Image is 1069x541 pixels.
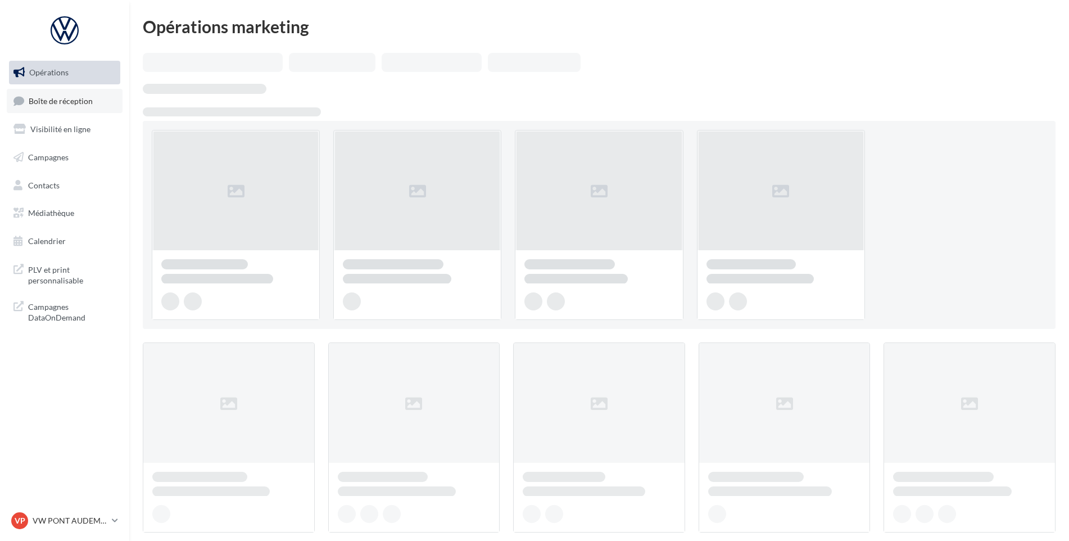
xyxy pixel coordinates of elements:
[28,236,66,246] span: Calendrier
[28,152,69,162] span: Campagnes
[29,67,69,77] span: Opérations
[7,229,123,253] a: Calendrier
[9,510,120,531] a: VP VW PONT AUDEMER
[28,180,60,190] span: Contacts
[33,515,107,526] p: VW PONT AUDEMER
[7,118,123,141] a: Visibilité en ligne
[7,174,123,197] a: Contacts
[28,262,116,286] span: PLV et print personnalisable
[7,146,123,169] a: Campagnes
[7,89,123,113] a: Boîte de réception
[7,258,123,291] a: PLV et print personnalisable
[7,201,123,225] a: Médiathèque
[28,208,74,218] span: Médiathèque
[7,61,123,84] a: Opérations
[30,124,90,134] span: Visibilité en ligne
[15,515,25,526] span: VP
[7,295,123,328] a: Campagnes DataOnDemand
[28,299,116,323] span: Campagnes DataOnDemand
[29,96,93,105] span: Boîte de réception
[143,18,1056,35] div: Opérations marketing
